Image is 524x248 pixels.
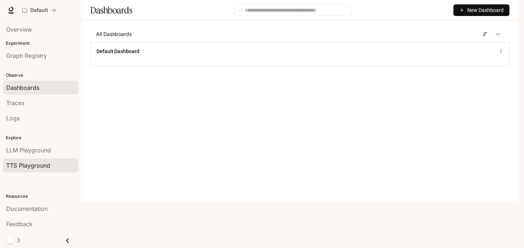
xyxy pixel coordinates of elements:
button: New Dashboard [453,4,509,16]
h1: Dashboards [90,3,132,17]
a: Default Dashboard [96,48,139,55]
span: All Dashboards [96,31,132,38]
button: All workspaces [19,3,59,17]
p: Default [30,7,48,13]
span: New Dashboard [467,6,504,14]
